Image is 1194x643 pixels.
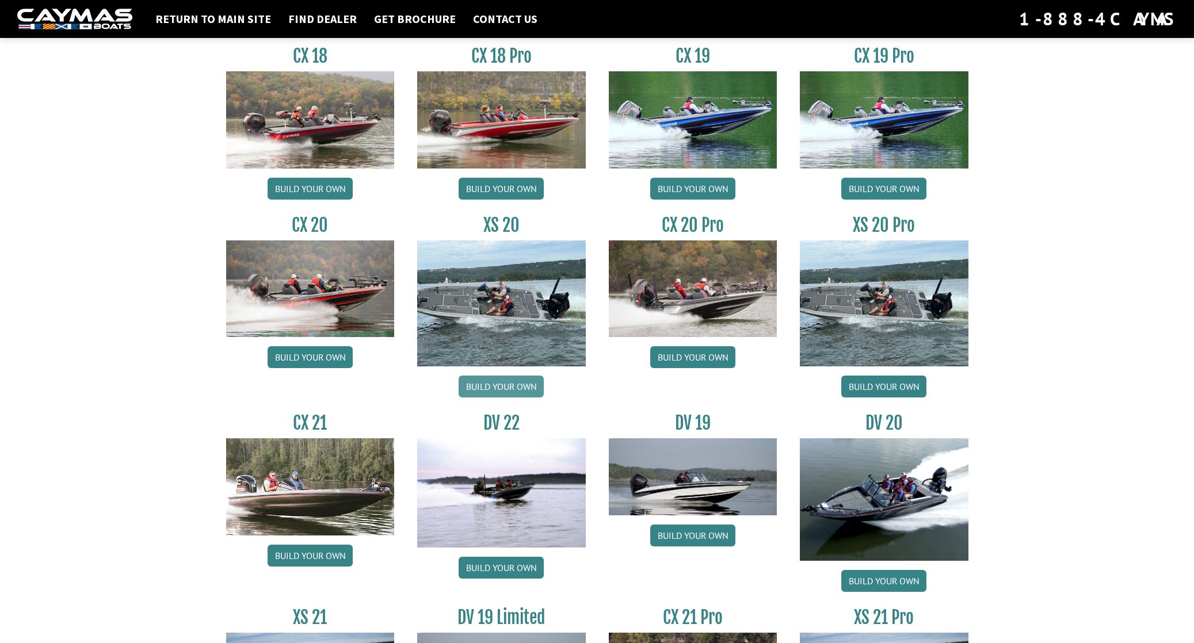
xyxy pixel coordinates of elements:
img: CX-18S_thumbnail.jpg [226,71,395,168]
div: 1-888-4CAYMAS [1019,6,1177,32]
h3: DV 19 Limited [417,607,586,628]
a: Contact Us [467,12,543,26]
img: CX-18SS_thumbnail.jpg [417,71,586,168]
h3: CX 18 [226,45,395,67]
h3: XS 20 Pro [800,215,968,236]
img: XS_20_resized.jpg [800,240,968,366]
h3: CX 19 [609,45,777,67]
img: DV_20_from_website_for_caymas_connect.png [800,438,968,561]
a: Build your own [268,346,353,368]
img: CX-20Pro_thumbnail.jpg [609,240,777,337]
img: CX19_thumbnail.jpg [800,71,968,168]
img: white-logo-c9c8dbefe5ff5ceceb0f0178aa75bf4bb51f6bca0971e226c86eb53dfe498488.png [17,9,132,30]
h3: XS 21 Pro [800,607,968,628]
h3: CX 20 Pro [609,215,777,236]
img: XS_20_resized.jpg [417,240,586,366]
h3: DV 19 [609,412,777,434]
a: Build your own [841,570,926,592]
a: Build your own [650,346,735,368]
a: Build your own [841,178,926,200]
a: Get Brochure [368,12,461,26]
a: Build your own [650,178,735,200]
h3: CX 19 Pro [800,45,968,67]
img: CX21_thumb.jpg [226,438,395,535]
img: CX-20_thumbnail.jpg [226,240,395,337]
a: Return to main site [150,12,277,26]
h3: CX 18 Pro [417,45,586,67]
img: CX19_thumbnail.jpg [609,71,777,168]
h3: CX 20 [226,215,395,236]
a: Build your own [650,525,735,546]
a: Build your own [459,178,544,200]
h3: XS 20 [417,215,586,236]
a: Build your own [268,545,353,567]
a: Build your own [841,376,926,397]
h3: CX 21 Pro [609,607,777,628]
img: DV22_original_motor_cropped_for_caymas_connect.jpg [417,438,586,548]
h3: CX 21 [226,412,395,434]
a: Build your own [459,376,544,397]
a: Find Dealer [283,12,363,26]
img: dv-19-ban_from_website_for_caymas_connect.png [609,438,777,515]
a: Build your own [459,557,544,579]
a: Build your own [268,178,353,200]
h3: XS 21 [226,607,395,628]
h3: DV 20 [800,412,968,434]
h3: DV 22 [417,412,586,434]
